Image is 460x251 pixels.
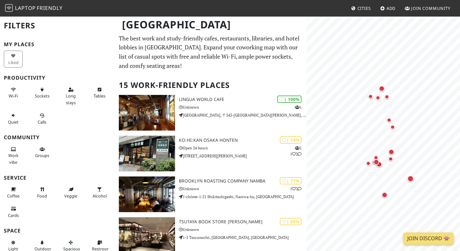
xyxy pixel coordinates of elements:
[378,84,386,93] div: Map marker
[179,226,307,233] p: Unknown
[349,3,373,14] a: Cities
[387,155,395,163] div: Map marker
[7,193,19,199] span: Coffee
[93,193,107,199] span: Alcohol
[8,212,19,218] span: Credit cards
[4,134,111,140] h3: Community
[290,186,302,192] p: 1 2
[387,148,395,156] div: Map marker
[179,138,307,143] h3: KOːHIːKAN Osaka Honten
[64,193,77,199] span: Veggie
[8,119,19,125] span: Quiet
[364,160,372,167] div: Map marker
[4,175,111,181] h3: Service
[35,153,49,158] span: Group tables
[179,234,307,240] p: 1-5 Tsurunochō, [GEOGRAPHIC_DATA], [GEOGRAPHIC_DATA]
[179,186,307,192] p: Unknown
[383,93,391,101] div: Map marker
[406,174,415,183] div: Map marker
[38,119,46,125] span: Video/audio calls
[33,144,51,161] button: Groups
[4,75,111,81] h3: Productivity
[378,3,398,14] a: Add
[295,104,302,110] p: 1
[277,96,302,103] div: | 100%
[179,145,307,151] p: Open 24 hours
[402,3,453,14] a: Join Community
[4,84,23,101] button: Wi-Fi
[119,75,303,95] h2: 15 Work-Friendly Places
[119,95,175,131] img: Lingua World Cafe
[179,194,307,200] p: 1-chōme-1-21 Shikitsuhigashi, Naniwa-ku, [GEOGRAPHIC_DATA]
[4,184,23,201] button: Coffee
[5,3,63,14] a: LaptopFriendly LaptopFriendly
[411,5,450,11] span: Join Community
[61,184,80,201] button: Veggie
[37,4,62,11] span: Friendly
[375,160,383,169] div: Map marker
[374,94,382,102] div: Map marker
[15,4,36,11] span: Laptop
[179,219,307,225] h3: TSUTAYA BOOK STORE [PERSON_NAME]
[4,228,111,234] h3: Space
[280,177,302,184] div: | 71%
[179,112,307,118] p: [GEOGRAPHIC_DATA], 〒543-[GEOGRAPHIC_DATA][PERSON_NAME], [GEOGRAPHIC_DATA]
[4,110,23,127] button: Quiet
[66,93,76,105] span: Long stays
[33,184,51,201] button: Food
[115,136,307,171] a: KOːHIːKAN Osaka Honten | 74% 112 KOːHIːKAN Osaka Honten Open 24 hours [STREET_ADDRESS][PERSON_NAME]
[8,153,19,165] span: People working
[280,136,302,144] div: | 74%
[35,93,50,99] span: Power sockets
[389,123,396,131] div: Map marker
[61,84,80,108] button: Long stays
[357,5,371,11] span: Cities
[115,176,307,212] a: Brooklyn Roasting Company Namba | 71% 12 Brooklyn Roasting Company Namba Unknown 1-chōme-1-21 Shi...
[4,41,111,47] h3: My Places
[385,116,393,124] div: Map marker
[119,136,175,171] img: KOːHIːKAN Osaka Honten
[372,158,380,166] div: Map marker
[371,158,378,166] div: Map marker
[33,84,51,101] button: Sockets
[179,178,307,184] h3: Brooklyn Roasting Company Namba
[290,145,302,157] p: 1 1 2
[380,191,389,199] div: Map marker
[90,84,109,101] button: Tables
[119,34,303,70] p: The best work and study-friendly cafes, restaurants, libraries, and hotel lobbies in [GEOGRAPHIC_...
[115,95,307,131] a: Lingua World Cafe | 100% 1 Lingua World Cafe Unknown [GEOGRAPHIC_DATA], 〒543-[GEOGRAPHIC_DATA][PE...
[179,104,307,110] p: Unknown
[94,93,105,99] span: Work-friendly tables
[4,204,23,220] button: Cards
[33,110,51,127] button: Calls
[90,184,109,201] button: Alcohol
[117,16,305,33] h1: [GEOGRAPHIC_DATA]
[9,93,18,99] span: Stable Wi-Fi
[403,233,454,245] a: Join Discord 👾
[179,97,307,102] h3: Lingua World Cafe
[4,144,23,167] button: Work vibe
[119,176,175,212] img: Brooklyn Roasting Company Namba
[372,154,380,161] div: Map marker
[179,153,307,159] p: [STREET_ADDRESS][PERSON_NAME]
[5,4,13,12] img: LaptopFriendly
[4,16,111,35] h2: Filters
[387,5,396,11] span: Add
[280,218,302,225] div: | 65%
[37,193,47,199] span: Food
[367,93,374,100] div: Map marker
